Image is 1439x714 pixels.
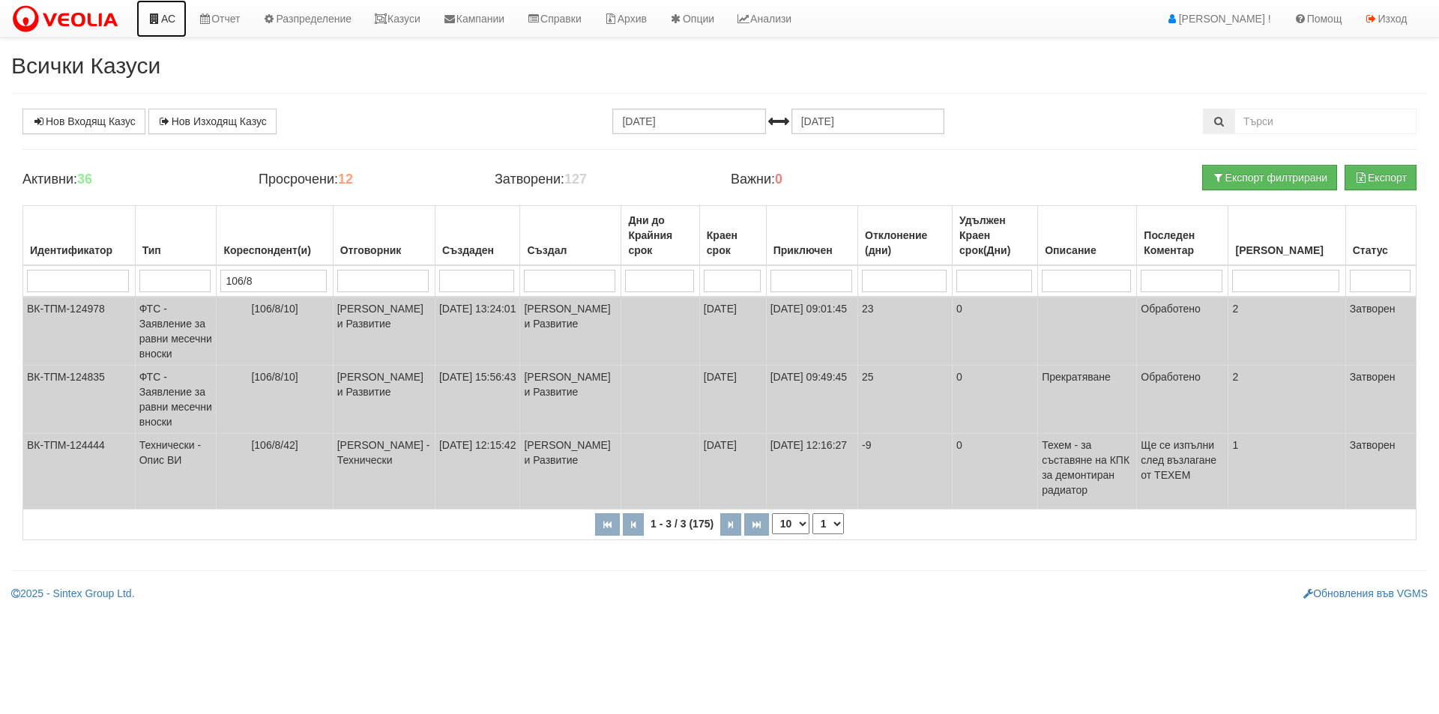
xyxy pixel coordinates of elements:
[135,434,217,509] td: Технически - Опис ВИ
[23,366,136,434] td: ВК-ТПМ-124835
[439,240,516,261] div: Създаден
[858,366,953,434] td: 25
[1141,303,1201,315] span: Обработено
[1350,240,1412,261] div: Статус
[862,225,948,261] div: Отклонение (дни)
[1228,366,1345,434] td: 2
[564,172,587,187] b: 127
[699,366,766,434] td: [DATE]
[1141,439,1216,481] span: Ще се изпълни след възлагане от ТЕХЕМ
[333,366,435,434] td: [PERSON_NAME] и Развитие
[251,439,298,451] span: [106/8/42]
[953,366,1038,434] td: 0
[1038,206,1137,266] th: Описание: No sort applied, activate to apply an ascending sort
[623,513,644,536] button: Предишна страница
[772,513,809,534] select: Брой редове на страница
[699,297,766,366] td: [DATE]
[135,206,217,266] th: Тип: No sort applied, activate to apply an ascending sort
[23,206,136,266] th: Идентификатор: No sort applied, activate to apply an ascending sort
[1228,434,1345,509] td: 1
[1042,240,1132,261] div: Описание
[251,303,298,315] span: [106/8/10]
[520,366,621,434] td: [PERSON_NAME] и Развитие
[625,210,695,261] div: Дни до Крайния срок
[858,434,953,509] td: -9
[731,172,944,187] h4: Важни:
[766,297,857,366] td: [DATE] 09:01:45
[22,109,145,134] a: Нов Входящ Казус
[435,434,520,509] td: [DATE] 12:15:42
[1228,206,1345,266] th: Брой Файлове: No sort applied, activate to apply an ascending sort
[595,513,620,536] button: Първа страница
[11,587,135,599] a: 2025 - Sintex Group Ltd.
[1234,109,1417,134] input: Търсене по Идентификатор, Бл/Вх/Ап, Тип, Описание, Моб. Номер, Имейл, Файл, Коментар,
[338,172,353,187] b: 12
[77,172,92,187] b: 36
[1042,438,1132,497] p: Техем - за съставяне на КПК за демонтиран радиатор
[1137,206,1228,266] th: Последен Коментар: No sort applied, activate to apply an ascending sort
[647,518,717,530] span: 1 - 3 / 3 (175)
[337,240,431,261] div: Отговорник
[435,206,520,266] th: Създаден: No sort applied, activate to apply an ascending sort
[720,513,741,536] button: Следваща страница
[251,371,298,383] span: [106/8/10]
[435,366,520,434] td: [DATE] 15:56:43
[139,240,213,261] div: Тип
[953,206,1038,266] th: Удължен Краен срок(Дни): No sort applied, activate to apply an ascending sort
[333,206,435,266] th: Отговорник: No sort applied, activate to apply an ascending sort
[135,297,217,366] td: ФТС - Заявление за равни месечни вноски
[1345,434,1416,509] td: Затворен
[1042,369,1132,384] p: Прекратяване
[1228,297,1345,366] td: 2
[1202,165,1337,190] button: Експорт филтрирани
[1345,366,1416,434] td: Затворен
[766,366,857,434] td: [DATE] 09:49:45
[333,434,435,509] td: [PERSON_NAME] - Технически
[775,172,782,187] b: 0
[27,240,131,261] div: Идентификатор
[1141,225,1224,261] div: Последен Коментар
[520,434,621,509] td: [PERSON_NAME] и Развитие
[699,434,766,509] td: [DATE]
[766,206,857,266] th: Приключен: No sort applied, activate to apply an ascending sort
[621,206,699,266] th: Дни до Крайния срок: No sort applied, activate to apply an ascending sort
[858,297,953,366] td: 23
[11,4,125,35] img: VeoliaLogo.png
[812,513,844,534] select: Страница номер
[1232,240,1341,261] div: [PERSON_NAME]
[704,225,762,261] div: Краен срок
[1141,371,1201,383] span: Обработено
[953,434,1038,509] td: 0
[953,297,1038,366] td: 0
[520,297,621,366] td: [PERSON_NAME] и Развитие
[435,297,520,366] td: [DATE] 13:24:01
[148,109,277,134] a: Нов Изходящ Казус
[259,172,472,187] h4: Просрочени:
[135,366,217,434] td: ФТС - Заявление за равни месечни вноски
[495,172,708,187] h4: Затворени:
[1345,206,1416,266] th: Статус: No sort applied, activate to apply an ascending sort
[1303,587,1428,599] a: Обновления във VGMS
[1345,297,1416,366] td: Затворен
[956,210,1034,261] div: Удължен Краен срок(Дни)
[220,240,328,261] div: Кореспондент(и)
[770,240,854,261] div: Приключен
[858,206,953,266] th: Отклонение (дни): No sort applied, activate to apply an ascending sort
[23,297,136,366] td: ВК-ТПМ-124978
[23,434,136,509] td: ВК-ТПМ-124444
[520,206,621,266] th: Създал: No sort applied, activate to apply an ascending sort
[217,206,333,266] th: Кореспондент(и): No sort applied, activate to apply an ascending sort
[766,434,857,509] td: [DATE] 12:16:27
[524,240,617,261] div: Създал
[699,206,766,266] th: Краен срок: No sort applied, activate to apply an ascending sort
[333,297,435,366] td: [PERSON_NAME] и Развитие
[744,513,769,536] button: Последна страница
[22,172,236,187] h4: Активни:
[1345,165,1417,190] button: Експорт
[11,53,1428,78] h2: Всички Казуси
